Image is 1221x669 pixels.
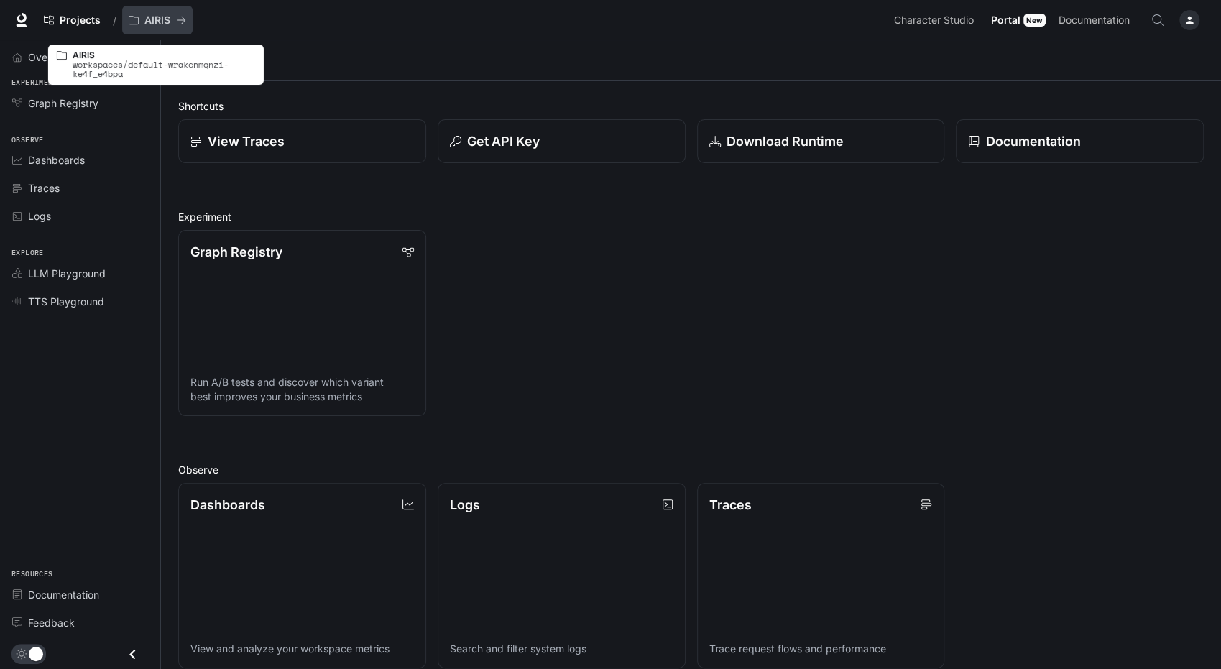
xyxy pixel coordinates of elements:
[60,14,101,27] span: Projects
[6,289,155,314] a: TTS Playground
[727,132,844,151] p: Download Runtime
[6,261,155,286] a: LLM Playground
[1023,14,1046,27] div: New
[178,119,426,163] a: View Traces
[73,60,255,78] p: workspaces/default-wrakcnmqnzi-ke4f_e4bpa
[28,208,51,223] span: Logs
[1059,11,1130,29] span: Documentation
[985,132,1080,151] p: Documentation
[73,50,255,60] p: AIRIS
[28,152,85,167] span: Dashboards
[107,13,122,28] div: /
[709,642,933,656] p: Trace request flows and performance
[1143,6,1172,34] button: Open Command Menu
[144,14,170,27] p: AIRIS
[894,11,974,29] span: Character Studio
[178,462,1204,477] h2: Observe
[450,642,673,656] p: Search and filter system logs
[697,483,945,669] a: TracesTrace request flows and performance
[6,203,155,229] a: Logs
[28,50,73,65] span: Overview
[28,266,106,281] span: LLM Playground
[697,119,945,163] a: Download Runtime
[6,610,155,635] a: Feedback
[709,495,752,515] p: Traces
[190,495,265,515] p: Dashboards
[991,11,1020,29] span: Portal
[178,483,426,669] a: DashboardsView and analyze your workspace metrics
[28,615,75,630] span: Feedback
[956,119,1204,163] a: Documentation
[438,483,686,669] a: LogsSearch and filter system logs
[190,642,414,656] p: View and analyze your workspace metrics
[6,582,155,607] a: Documentation
[122,6,193,34] button: All workspaces
[6,175,155,200] a: Traces
[888,6,984,34] a: Character Studio
[1053,6,1141,34] a: Documentation
[6,45,155,70] a: Overview
[37,6,107,34] a: Go to projects
[190,375,414,404] p: Run A/B tests and discover which variant best improves your business metrics
[28,96,98,111] span: Graph Registry
[6,147,155,172] a: Dashboards
[178,209,1204,224] h2: Experiment
[28,587,99,602] span: Documentation
[29,645,43,661] span: Dark mode toggle
[985,6,1051,34] a: PortalNew
[190,242,282,262] p: Graph Registry
[208,132,285,151] p: View Traces
[28,180,60,195] span: Traces
[116,640,149,669] button: Close drawer
[438,119,686,163] button: Get API Key
[28,294,104,309] span: TTS Playground
[467,132,540,151] p: Get API Key
[6,91,155,116] a: Graph Registry
[178,230,426,416] a: Graph RegistryRun A/B tests and discover which variant best improves your business metrics
[450,495,480,515] p: Logs
[178,98,1204,114] h2: Shortcuts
